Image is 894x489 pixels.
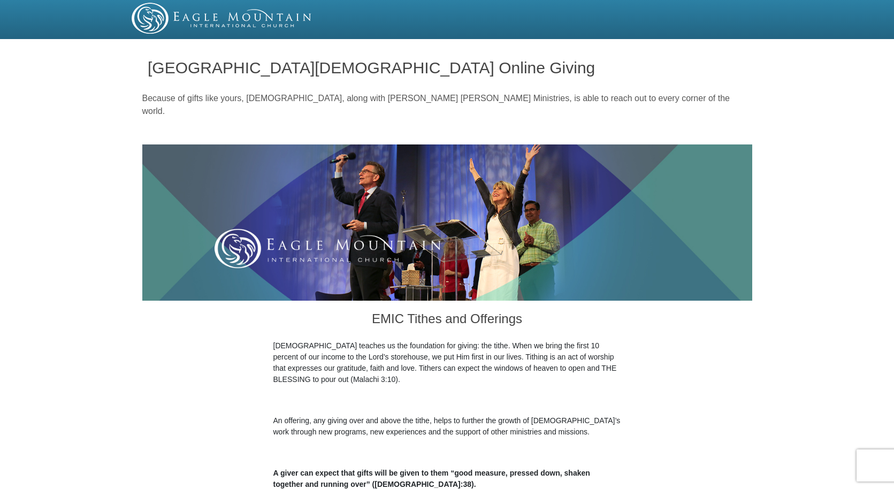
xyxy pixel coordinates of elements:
img: EMIC [132,3,312,34]
b: A giver can expect that gifts will be given to them “good measure, pressed down, shaken together ... [273,469,590,488]
p: An offering, any giving over and above the tithe, helps to further the growth of [DEMOGRAPHIC_DAT... [273,415,621,438]
h1: [GEOGRAPHIC_DATA][DEMOGRAPHIC_DATA] Online Giving [148,59,746,77]
p: [DEMOGRAPHIC_DATA] teaches us the foundation for giving: the tithe. When we bring the first 10 pe... [273,340,621,385]
p: Because of gifts like yours, [DEMOGRAPHIC_DATA], along with [PERSON_NAME] [PERSON_NAME] Ministrie... [142,92,752,118]
h3: EMIC Tithes and Offerings [273,301,621,340]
